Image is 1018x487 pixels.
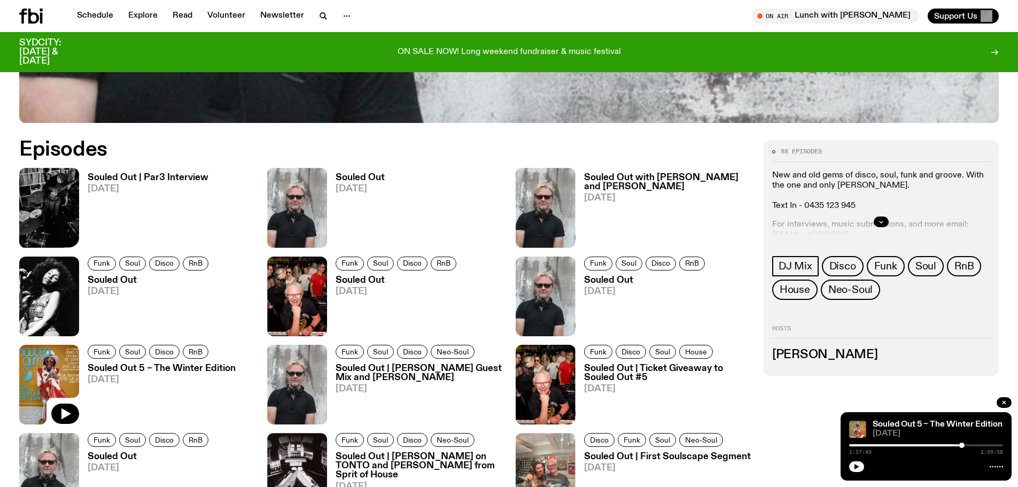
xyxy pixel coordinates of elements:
span: [DATE] [584,194,751,203]
p: ON SALE NOW! Long weekend fundraiser & music festival [398,48,621,57]
a: Souled Out | Par3 Interview[DATE] [79,173,208,248]
a: Souled Out | Ticket Giveaway to Souled Out #5[DATE] [576,364,751,424]
a: Soul [649,345,676,359]
span: RnB [954,260,974,272]
a: Souled Out[DATE] [79,276,212,336]
span: Support Us [934,11,977,21]
a: Disco [397,257,428,270]
span: Funk [590,259,607,267]
span: [DATE] [336,287,460,296]
span: Disco [590,436,609,444]
h3: Souled Out | [PERSON_NAME] on TONTO and [PERSON_NAME] from Sprit of House [336,452,502,480]
span: Funk [624,436,640,444]
span: Disco [155,436,174,444]
span: Disco [829,260,856,272]
img: Stephen looks directly at the camera, wearing a black tee, black sunglasses and headphones around... [267,168,327,248]
a: Neo-Soul [821,280,880,300]
a: Soul [908,256,944,276]
h3: Souled Out with [PERSON_NAME] and [PERSON_NAME] [584,173,751,191]
span: Disco [403,347,422,355]
span: RnB [685,259,699,267]
span: [DATE] [584,384,751,393]
a: Funk [618,433,646,447]
span: Disco [403,259,422,267]
a: Funk [88,257,116,270]
span: [DATE] [336,184,385,194]
a: Souled Out[DATE] [576,276,708,336]
span: Soul [373,347,388,355]
a: Disco [822,256,864,276]
span: House [780,284,810,296]
span: Soul [373,436,388,444]
span: Soul [125,259,140,267]
span: Funk [341,347,358,355]
a: Disco [616,345,646,359]
span: [DATE] [88,184,208,194]
a: Souled Out[DATE] [327,276,460,336]
span: Disco [155,347,174,355]
a: Funk [584,257,612,270]
a: Disco [397,433,428,447]
a: Souled Out[DATE] [327,173,385,248]
span: 1:27:49 [849,450,872,455]
a: Souled Out 5 – The Winter Edition[DATE] [79,364,236,424]
span: 88 episodes [781,149,822,154]
span: Soul [373,259,388,267]
a: Soul [367,345,394,359]
span: DJ Mix [779,260,812,272]
span: [DATE] [88,375,236,384]
span: RnB [189,259,203,267]
a: Schedule [71,9,120,24]
a: Soul [616,257,642,270]
a: Soul [119,433,146,447]
h3: Souled Out | [PERSON_NAME] Guest Mix and [PERSON_NAME] [336,364,502,382]
a: RnB [183,345,208,359]
span: Funk [94,259,110,267]
a: RnB [183,257,208,270]
span: [DATE] [88,463,212,473]
a: Funk [88,433,116,447]
a: Funk [336,257,364,270]
a: Souled Out with [PERSON_NAME] and [PERSON_NAME][DATE] [576,173,751,248]
h3: [PERSON_NAME] [772,349,990,361]
a: House [679,345,713,359]
a: Newsletter [254,9,310,24]
h3: Souled Out [88,452,212,461]
span: Funk [874,260,897,272]
h3: Souled Out [584,276,708,285]
a: Disco [646,257,676,270]
span: Soul [655,436,670,444]
a: Disco [397,345,428,359]
a: Explore [122,9,164,24]
p: New and old gems of disco, soul, funk and groove. With the one and only [PERSON_NAME]. Text In - ... [772,171,990,212]
a: RnB [183,433,208,447]
span: Disco [403,436,422,444]
span: Neo-Soul [437,347,469,355]
span: Disco [651,259,670,267]
a: RnB [679,257,705,270]
a: RnB [431,257,456,270]
span: Soul [655,347,670,355]
a: Funk [584,345,612,359]
a: Funk [336,345,364,359]
a: Disco [584,433,615,447]
span: Funk [341,436,358,444]
a: Soul [119,345,146,359]
span: [DATE] [88,287,212,296]
button: Support Us [928,9,999,24]
span: RnB [189,436,203,444]
a: Soul [649,433,676,447]
span: [DATE] [873,430,1003,438]
span: Soul [621,259,636,267]
span: House [685,347,707,355]
img: Stephen looks directly at the camera, wearing a black tee, black sunglasses and headphones around... [516,257,576,336]
a: House [772,280,818,300]
a: Funk [867,256,905,276]
h3: Souled Out | First Soulscape Segment [584,452,751,461]
a: Souled Out | [PERSON_NAME] Guest Mix and [PERSON_NAME][DATE] [327,364,502,424]
h3: Souled Out | Par3 Interview [88,173,208,182]
h3: Souled Out [88,276,212,285]
img: Stephen looks directly at the camera, wearing a black tee, black sunglasses and headphones around... [267,345,327,424]
span: Funk [341,259,358,267]
a: Neo-Soul [431,433,475,447]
